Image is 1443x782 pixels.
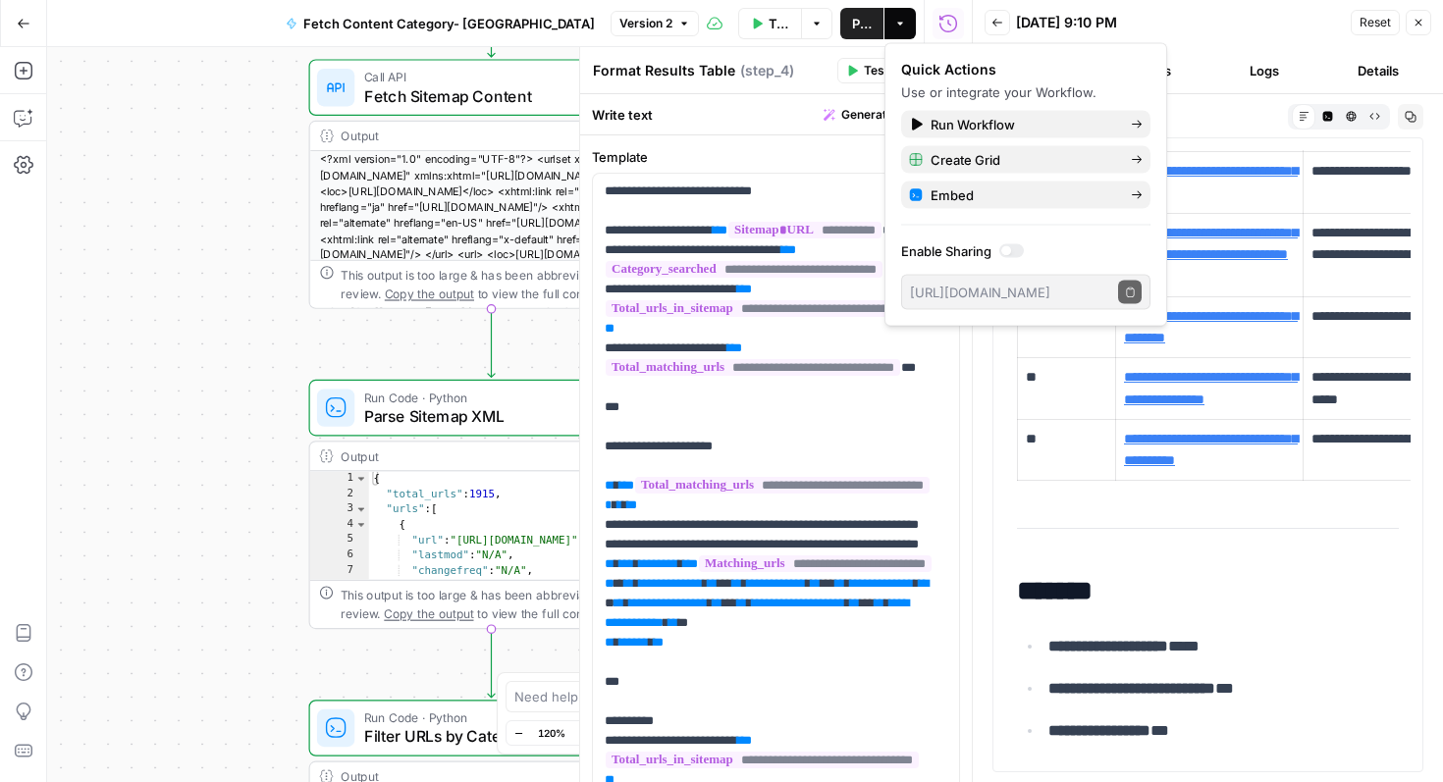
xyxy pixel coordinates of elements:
div: Quick Actions [901,60,1150,79]
span: 120% [538,725,565,741]
label: Enable Sharing [901,241,1150,261]
button: Version 2 [611,11,699,36]
span: Run Code · Python [364,388,610,406]
div: 2 [310,487,369,502]
button: Logs [1212,55,1318,86]
span: Create Grid [931,150,1115,170]
div: 7 [310,563,369,579]
button: Fetch Content Category- [GEOGRAPHIC_DATA] [274,8,607,39]
span: ( step_4 ) [740,61,794,80]
g: Edge from step_2 to step_3 [488,629,495,698]
div: 4 [310,517,369,533]
span: Test Workflow [769,14,790,33]
span: Toggle code folding, rows 4 through 9 [354,517,367,533]
div: Output [341,127,610,145]
span: Copy the output [384,287,473,300]
div: This output is too large & has been abbreviated for review. to view the full content. [341,265,664,302]
button: Test [837,58,897,83]
span: Fetch Content Category- [GEOGRAPHIC_DATA] [303,14,595,33]
div: Output [341,446,610,465]
div: <?xml version="1.0" encoding="UTF-8"?> <urlset xmlns="[URL][DOMAIN_NAME]" xmlns:xhtml="[URL][DOMA... [310,151,673,374]
button: Publish [840,8,883,39]
span: Toggle code folding, rows 3 through 994 [354,502,367,518]
g: Edge from step_1 to step_2 [488,309,495,378]
span: Generate with AI [841,106,935,124]
span: Run Code · Python [364,708,610,727]
span: Use or integrate your Workflow. [901,84,1096,100]
span: Copy the output [384,606,473,620]
span: Version 2 [619,15,672,32]
div: 1 [310,471,369,487]
button: Generate with AI [816,102,960,128]
label: Template [592,147,960,167]
span: Publish [852,14,872,33]
div: Run Code · PythonParse Sitemap XMLStep 2Output{ "total_urls":1915, "urls":[ { "url":"[URL][DOMAIN... [309,380,674,629]
span: Fetch Sitemap Content [364,84,612,108]
span: Embed [931,185,1115,205]
textarea: Format Results Table [593,61,735,80]
span: Test [864,62,888,79]
button: Test Workflow [738,8,802,39]
div: Write text [580,94,972,134]
div: 3 [310,502,369,518]
div: 5 [310,533,369,548]
span: Reset [1360,14,1391,31]
span: Toggle code folding, rows 1 through 995 [354,471,367,487]
div: 6 [310,547,369,563]
span: Call API [364,68,612,86]
div: This output is too large & has been abbreviated for review. to view the full content. [341,586,664,623]
div: 8 [310,579,369,595]
span: Run Workflow [931,115,1115,134]
button: Reset [1351,10,1400,35]
div: Call APIFetch Sitemap ContentStep 1Output<?xml version="1.0" encoding="UTF-8"?> <urlset xmlns="[U... [309,59,674,308]
span: Filter URLs by Category [364,724,610,748]
button: Details [1325,55,1431,86]
span: Parse Sitemap XML [364,404,610,428]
